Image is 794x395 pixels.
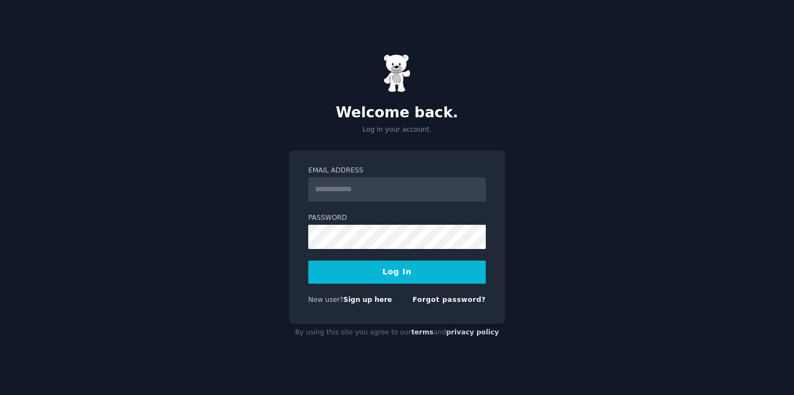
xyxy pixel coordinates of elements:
[289,104,505,122] h2: Welcome back.
[344,296,392,304] a: Sign up here
[289,324,505,342] div: By using this site you agree to our and
[412,296,486,304] a: Forgot password?
[411,328,433,336] a: terms
[308,296,344,304] span: New user?
[308,166,486,176] label: Email Address
[383,54,411,93] img: Gummy Bear
[308,213,486,223] label: Password
[289,125,505,135] p: Log in your account.
[446,328,499,336] a: privacy policy
[308,261,486,284] button: Log In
